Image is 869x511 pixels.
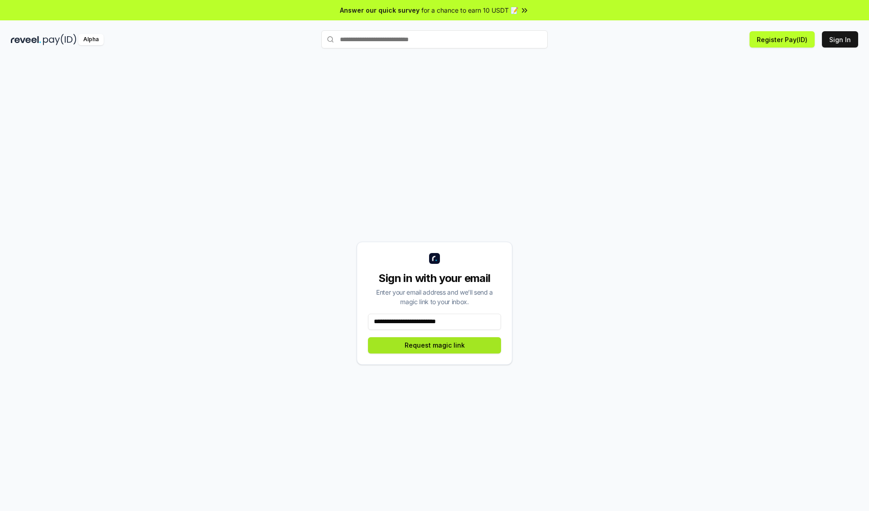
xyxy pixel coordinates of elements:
button: Sign In [822,31,858,48]
button: Register Pay(ID) [750,31,815,48]
img: pay_id [43,34,76,45]
div: Sign in with your email [368,271,501,286]
span: Answer our quick survey [340,5,420,15]
div: Enter your email address and we’ll send a magic link to your inbox. [368,287,501,306]
span: for a chance to earn 10 USDT 📝 [421,5,518,15]
img: logo_small [429,253,440,264]
button: Request magic link [368,337,501,353]
div: Alpha [78,34,104,45]
img: reveel_dark [11,34,41,45]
